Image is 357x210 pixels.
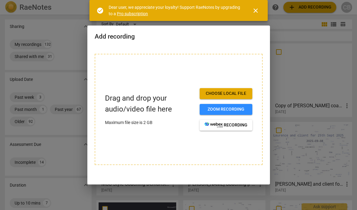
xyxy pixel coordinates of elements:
span: Choose local file [205,91,247,97]
span: close [252,7,259,14]
button: Choose local file [200,88,252,99]
p: Maximum file size is 2 GB [105,119,195,126]
h2: Add recording [95,33,263,40]
span: check_circle [96,7,104,14]
button: Zoom recording [200,104,252,115]
a: Pro subscription [117,11,148,16]
p: Drag and drop your audio/video file here [105,93,195,114]
div: Dear user, we appreciate your loyalty! Support RaeNotes by upgrading to a [109,4,241,17]
span: Zoom recording [205,106,247,112]
button: Close [248,3,263,18]
span: recording [205,122,247,128]
button: recording [200,120,252,131]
